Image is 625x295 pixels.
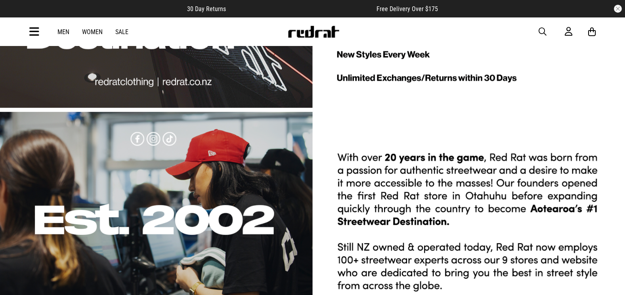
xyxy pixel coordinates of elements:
button: Open LiveChat chat widget [6,3,30,27]
img: Redrat logo [287,26,340,38]
iframe: Customer reviews powered by Trustpilot [242,5,361,13]
a: Sale [115,28,128,36]
a: Women [82,28,103,36]
span: Free Delivery Over $175 [377,5,438,13]
a: Men [57,28,69,36]
span: 30 Day Returns [187,5,226,13]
